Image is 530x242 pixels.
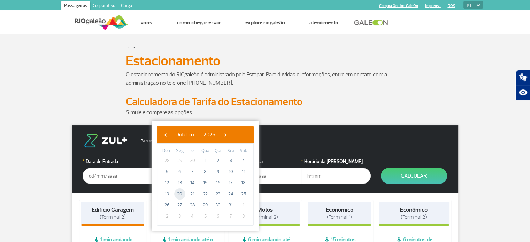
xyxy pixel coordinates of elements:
[187,200,198,211] span: 28
[213,188,224,200] span: 23
[199,147,212,155] th: weekday
[83,134,129,147] img: logo-zul.png
[187,166,198,177] span: 7
[174,147,186,155] th: weekday
[126,55,405,67] h1: Estacionamento
[327,214,352,220] span: (Terminal 1)
[425,3,441,8] a: Imprensa
[401,214,427,220] span: (Terminal 2)
[379,3,418,8] a: Compra On-line GaleOn
[174,188,185,200] span: 20
[448,3,455,8] a: RQS
[100,214,126,220] span: (Terminal 2)
[225,211,236,222] span: 7
[171,130,199,140] button: Outubro
[232,158,301,165] label: Data da Saída
[237,147,250,155] th: weekday
[90,1,118,12] a: Corporativo
[177,19,221,26] a: Como chegar e sair
[174,200,185,211] span: 27
[238,177,249,188] span: 18
[200,211,211,222] span: 5
[213,166,224,177] span: 9
[160,130,171,140] button: ‹
[186,147,199,155] th: weekday
[225,200,236,211] span: 31
[83,158,152,165] label: Data de Entrada
[187,188,198,200] span: 21
[515,70,530,100] div: Plugin de acessibilidade da Hand Talk.
[400,206,428,213] strong: Econômico
[174,166,185,177] span: 6
[225,166,236,177] span: 10
[238,200,249,211] span: 1
[515,70,530,85] button: Abrir tradutor de língua de sinais.
[174,177,185,188] span: 13
[126,95,405,108] h2: Calculadora de Tarifa do Estacionamento
[187,211,198,222] span: 4
[326,206,353,213] strong: Econômico
[161,166,172,177] span: 5
[118,1,135,12] a: Cargo
[135,139,170,143] span: Parceiro Oficial
[161,147,174,155] th: weekday
[252,214,278,220] span: (Terminal 2)
[126,108,405,117] p: Simule e compare as opções.
[225,155,236,166] span: 3
[224,147,237,155] th: weekday
[200,177,211,188] span: 15
[203,131,215,138] span: 2025
[381,168,447,184] button: Calcular
[213,200,224,211] span: 30
[132,43,135,51] a: >
[61,1,90,12] a: Passageiros
[232,168,301,184] input: dd/mm/aaaa
[175,131,194,138] span: Outubro
[213,211,224,222] span: 6
[213,177,224,188] span: 16
[161,200,172,211] span: 26
[161,155,172,166] span: 28
[225,177,236,188] span: 17
[152,121,259,231] bs-datepicker-container: calendar
[127,43,130,51] a: >
[238,166,249,177] span: 11
[200,166,211,177] span: 8
[174,211,185,222] span: 3
[220,130,230,140] button: ›
[83,168,152,184] input: dd/mm/aaaa
[187,177,198,188] span: 14
[212,147,224,155] th: weekday
[515,85,530,100] button: Abrir recursos assistivos.
[213,155,224,166] span: 2
[257,206,273,213] strong: Motos
[187,155,198,166] span: 30
[301,168,371,184] input: hh:mm
[161,177,172,188] span: 12
[245,19,285,26] a: Explore RIOgaleão
[309,19,338,26] a: Atendimento
[160,130,230,137] bs-datepicker-navigation-view: ​ ​ ​
[225,188,236,200] span: 24
[199,130,220,140] button: 2025
[238,155,249,166] span: 4
[200,188,211,200] span: 22
[200,155,211,166] span: 1
[238,188,249,200] span: 25
[161,211,172,222] span: 2
[140,19,152,26] a: Voos
[92,206,134,213] strong: Edifício Garagem
[174,155,185,166] span: 29
[200,200,211,211] span: 29
[126,70,405,87] p: O estacionamento do RIOgaleão é administrado pela Estapar. Para dúvidas e informações, entre em c...
[238,211,249,222] span: 8
[161,188,172,200] span: 19
[301,158,371,165] label: Horário da [PERSON_NAME]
